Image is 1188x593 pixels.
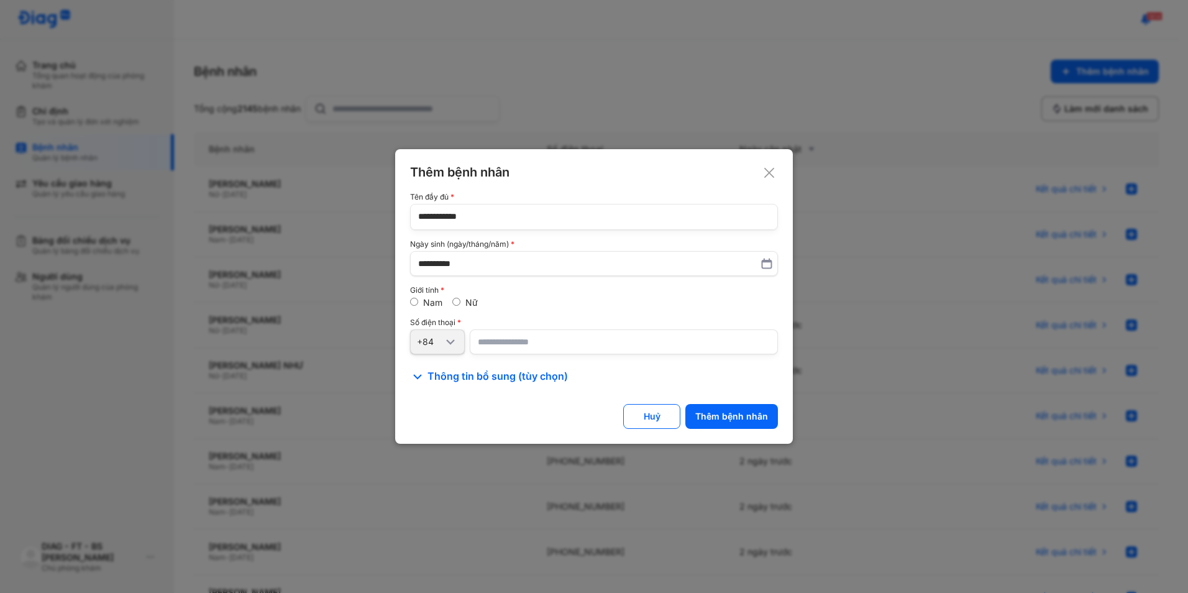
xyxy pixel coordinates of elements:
[410,164,778,180] div: Thêm bệnh nhân
[410,318,778,327] div: Số điện thoại
[623,404,680,429] button: Huỷ
[423,297,442,308] label: Nam
[427,369,568,384] span: Thông tin bổ sung (tùy chọn)
[695,411,768,422] div: Thêm bệnh nhân
[465,297,478,308] label: Nữ
[417,336,443,347] div: +84
[685,404,778,429] button: Thêm bệnh nhân
[410,193,778,201] div: Tên đầy đủ
[410,240,778,249] div: Ngày sinh (ngày/tháng/năm)
[410,286,778,295] div: Giới tính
